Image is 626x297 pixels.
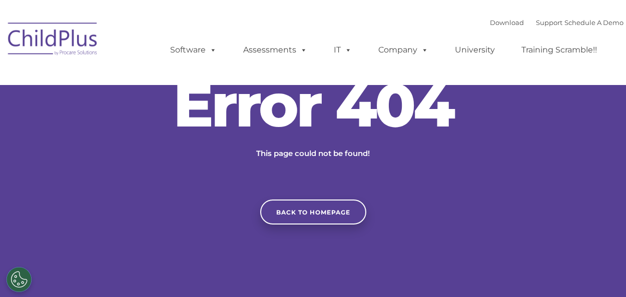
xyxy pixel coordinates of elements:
a: Schedule A Demo [564,18,623,26]
a: Software [160,40,227,60]
a: Company [368,40,438,60]
a: IT [324,40,362,60]
a: Assessments [233,40,317,60]
font: | [490,18,623,26]
button: Cookies Settings [7,267,32,292]
img: ChildPlus by Procare Solutions [3,15,103,65]
p: This page could not be found! [208,147,418,159]
h2: Error 404 [163,75,463,135]
a: Back to homepage [260,199,366,224]
a: Training Scramble!! [511,40,607,60]
a: Download [490,18,524,26]
a: University [445,40,505,60]
a: Support [536,18,562,26]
